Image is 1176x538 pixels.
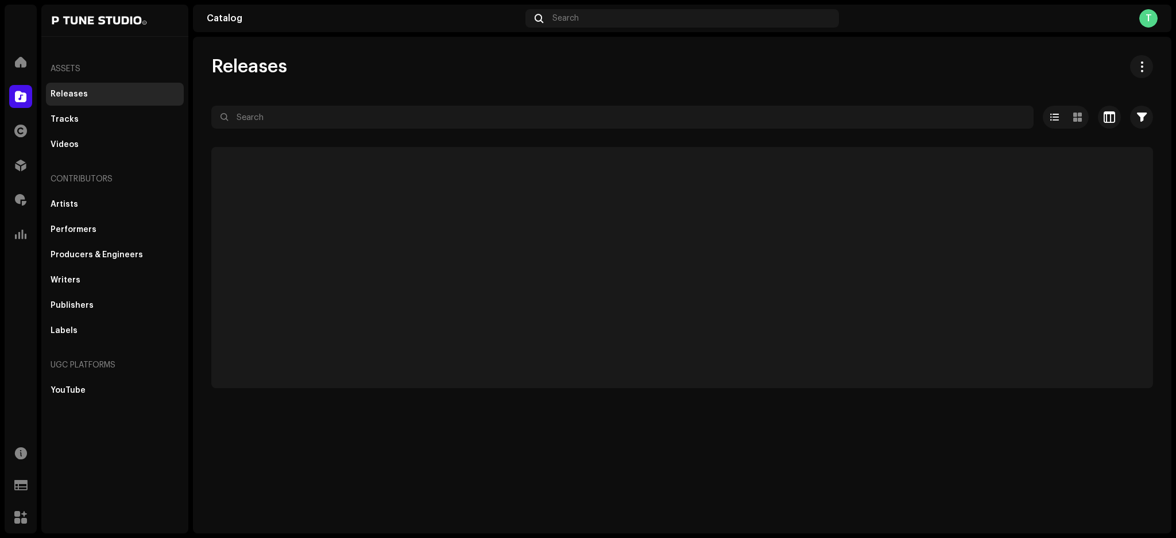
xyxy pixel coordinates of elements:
div: Videos [51,140,79,149]
re-m-nav-item: Performers [46,218,184,241]
re-a-nav-header: UGC Platforms [46,351,184,379]
span: Releases [211,55,287,78]
re-m-nav-item: Videos [46,133,184,156]
div: Catalog [207,14,521,23]
div: T [1139,9,1158,28]
div: Labels [51,326,78,335]
div: Artists [51,200,78,209]
re-a-nav-header: Contributors [46,165,184,193]
re-m-nav-item: Tracks [46,108,184,131]
re-m-nav-item: Writers [46,269,184,292]
div: YouTube [51,386,86,395]
re-m-nav-item: Releases [46,83,184,106]
re-m-nav-item: Labels [46,319,184,342]
div: Publishers [51,301,94,310]
re-m-nav-item: Publishers [46,294,184,317]
input: Search [211,106,1034,129]
re-m-nav-item: YouTube [46,379,184,402]
span: Search [552,14,579,23]
div: Producers & Engineers [51,250,143,260]
re-m-nav-item: Producers & Engineers [46,243,184,266]
div: Performers [51,225,96,234]
re-m-nav-item: Artists [46,193,184,216]
div: Writers [51,276,80,285]
div: Tracks [51,115,79,124]
re-a-nav-header: Assets [46,55,184,83]
div: Releases [51,90,88,99]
